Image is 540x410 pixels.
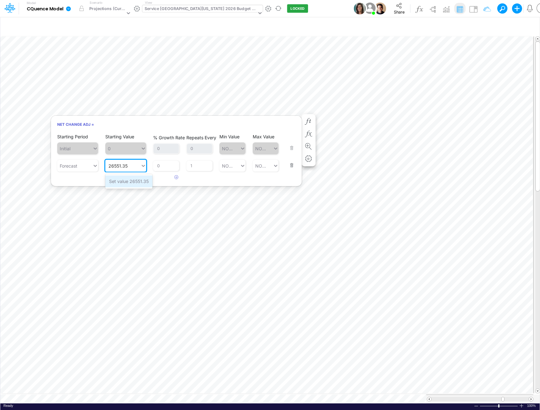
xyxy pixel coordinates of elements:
div: NONE [255,163,268,169]
div: Forecast [60,163,77,169]
div: Service [GEOGRAPHIC_DATA][US_STATE] 2026 Budget - P&L [145,6,256,13]
div: In Ready mode [3,403,13,408]
span: Share [394,9,405,14]
button: Share [389,1,409,16]
div: Zoom In [519,403,524,408]
div: Zoom level [527,403,537,408]
label: Starting Value [105,133,134,140]
div: NONE [222,163,235,169]
a: Notifications [526,5,533,12]
span: Ready [3,404,13,407]
input: Type a title here [6,20,403,33]
label: Scenario [90,0,102,5]
button: Remove row [286,153,294,170]
label: Model [27,1,36,5]
div: Zoom [480,403,519,408]
img: User Image Icon [363,1,377,15]
h6: Net Change Adj = [51,119,302,130]
div: Zoom [498,404,499,407]
div: Zoom Out [474,404,479,408]
label: Min Value [219,133,240,140]
label: Starting Period [57,133,88,140]
img: User Image Icon [374,3,386,14]
label: Repeats Every [186,134,216,141]
img: User Image Icon [354,3,366,14]
label: % Growth Rate [153,134,185,141]
b: CQuence Model [27,6,63,12]
label: View [145,0,152,5]
label: Max Value [253,133,274,140]
button: LOCKED [287,4,308,13]
span: 100% [527,403,537,408]
div: Projections (Current) [89,6,125,13]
